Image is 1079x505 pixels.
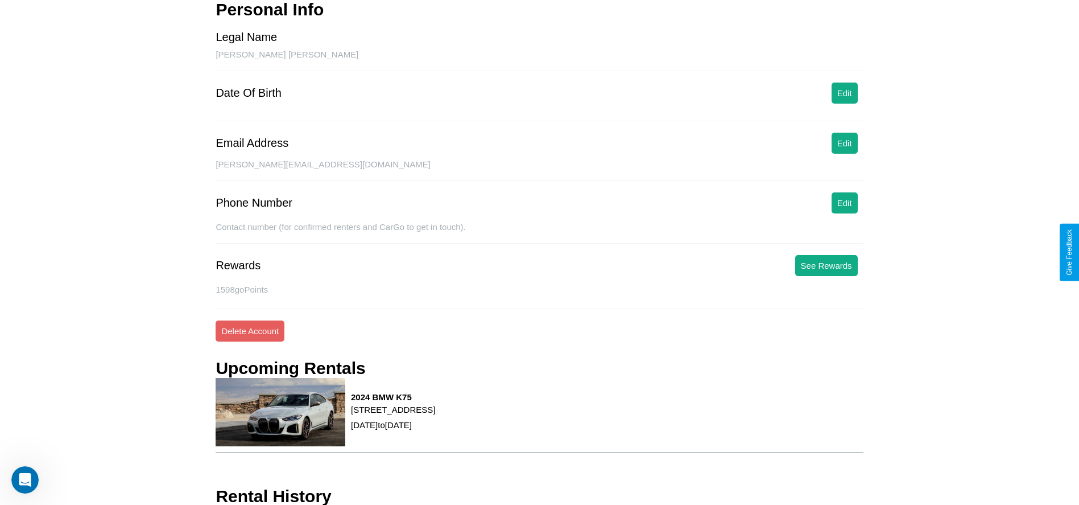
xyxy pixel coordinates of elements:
[351,392,435,402] h3: 2024 BMW K75
[216,321,284,342] button: Delete Account
[216,282,863,297] p: 1598 goPoints
[216,50,863,71] div: [PERSON_NAME] [PERSON_NAME]
[351,417,435,433] p: [DATE] to [DATE]
[216,196,292,210] div: Phone Number
[832,133,858,154] button: Edit
[216,137,288,150] div: Email Address
[351,402,435,417] p: [STREET_ADDRESS]
[832,192,858,214] button: Edit
[832,83,858,104] button: Edit
[216,359,365,378] h3: Upcoming Rentals
[795,255,858,276] button: See Rewards
[216,222,863,244] div: Contact number (for confirmed renters and CarGo to get in touch).
[216,87,282,100] div: Date Of Birth
[11,466,39,494] iframe: Intercom live chat
[216,259,261,272] div: Rewards
[1065,229,1073,276] div: Give Feedback
[216,378,345,446] img: rental
[216,159,863,181] div: [PERSON_NAME][EMAIL_ADDRESS][DOMAIN_NAME]
[216,31,277,44] div: Legal Name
